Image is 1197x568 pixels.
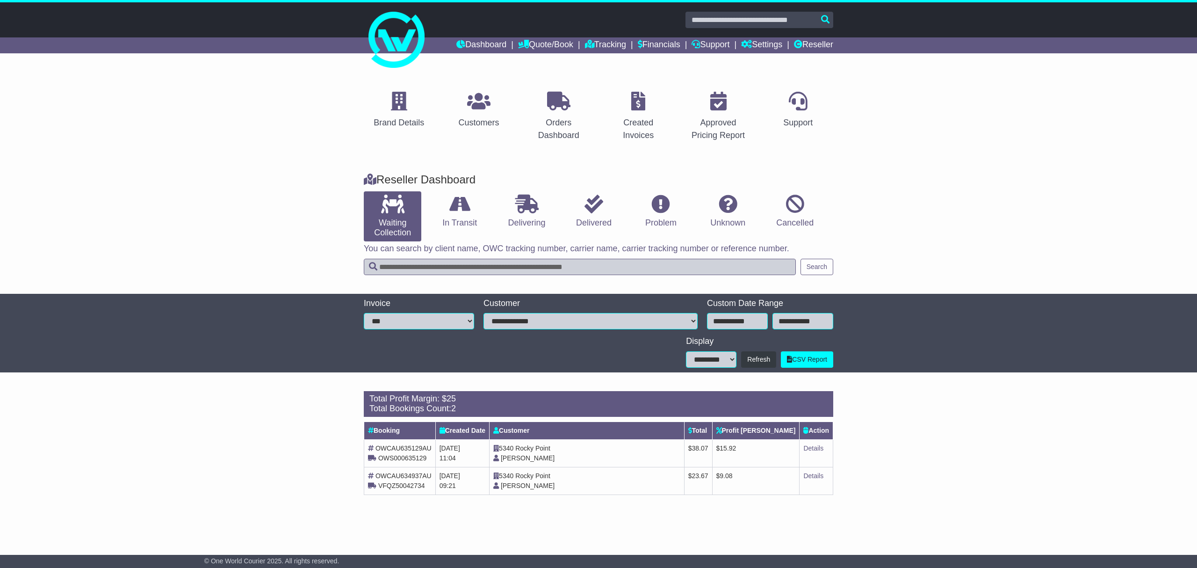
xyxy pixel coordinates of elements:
span: 09:21 [440,482,456,489]
a: In Transit [431,191,488,232]
a: Cancelled [766,191,824,232]
div: Reseller Dashboard [359,173,838,187]
span: 23.67 [692,472,708,480]
div: Invoice [364,299,474,309]
span: VFQZ50042734 [378,482,425,489]
td: $ [684,439,712,467]
div: Support [783,117,813,129]
a: CSV Report [781,351,833,368]
span: [DATE] [440,444,460,452]
th: Booking [364,422,436,439]
span: [DATE] [440,472,460,480]
a: Unknown [699,191,757,232]
button: Search [800,259,833,275]
div: Orders Dashboard [529,117,588,142]
div: Customer [483,299,698,309]
div: Created Invoices [609,117,668,142]
div: Customers [458,117,499,129]
a: Dashboard [456,37,506,53]
a: Orders Dashboard [523,88,594,145]
span: 5340 [499,472,513,480]
a: Tracking [585,37,626,53]
a: Support [777,88,819,132]
a: Delivered [565,191,622,232]
span: OWS000635129 [378,454,427,462]
span: OWCAU634937AU [375,472,432,480]
a: Created Invoices [603,88,674,145]
span: 25 [447,394,456,403]
a: Delivering [498,191,555,232]
span: OWCAU635129AU [375,444,432,452]
td: $ [712,467,800,495]
th: Created Date [435,422,489,439]
a: Details [803,444,823,452]
span: 2 [451,404,456,413]
span: 38.07 [692,444,708,452]
a: Settings [741,37,782,53]
th: Customer [490,422,685,439]
span: [PERSON_NAME] [501,482,555,489]
button: Refresh [741,351,776,368]
a: Financials [638,37,680,53]
th: Total [684,422,712,439]
div: Brand Details [374,117,424,129]
span: © One World Courier 2025. All rights reserved. [204,557,339,565]
div: Display [686,336,833,347]
a: Brand Details [368,88,430,132]
div: Total Bookings Count: [369,404,828,414]
a: Details [803,472,823,480]
span: 15.92 [720,444,736,452]
td: $ [712,439,800,467]
th: Profit [PERSON_NAME] [712,422,800,439]
a: Waiting Collection [364,191,421,241]
span: [PERSON_NAME] [501,454,555,462]
a: Support [692,37,729,53]
a: Problem [632,191,690,232]
span: 9.08 [720,472,732,480]
th: Action [800,422,833,439]
a: Approved Pricing Report [683,88,754,145]
div: Total Profit Margin: $ [369,394,828,404]
span: Rocky Point [515,472,550,480]
a: Quote/Book [518,37,573,53]
a: Reseller [794,37,833,53]
span: 11:04 [440,454,456,462]
span: Rocky Point [515,444,550,452]
a: Customers [452,88,505,132]
div: Approved Pricing Report [689,117,748,142]
td: $ [684,467,712,495]
div: Custom Date Range [707,299,833,309]
span: 5340 [499,444,513,452]
p: You can search by client name, OWC tracking number, carrier name, carrier tracking number or refe... [364,244,833,254]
